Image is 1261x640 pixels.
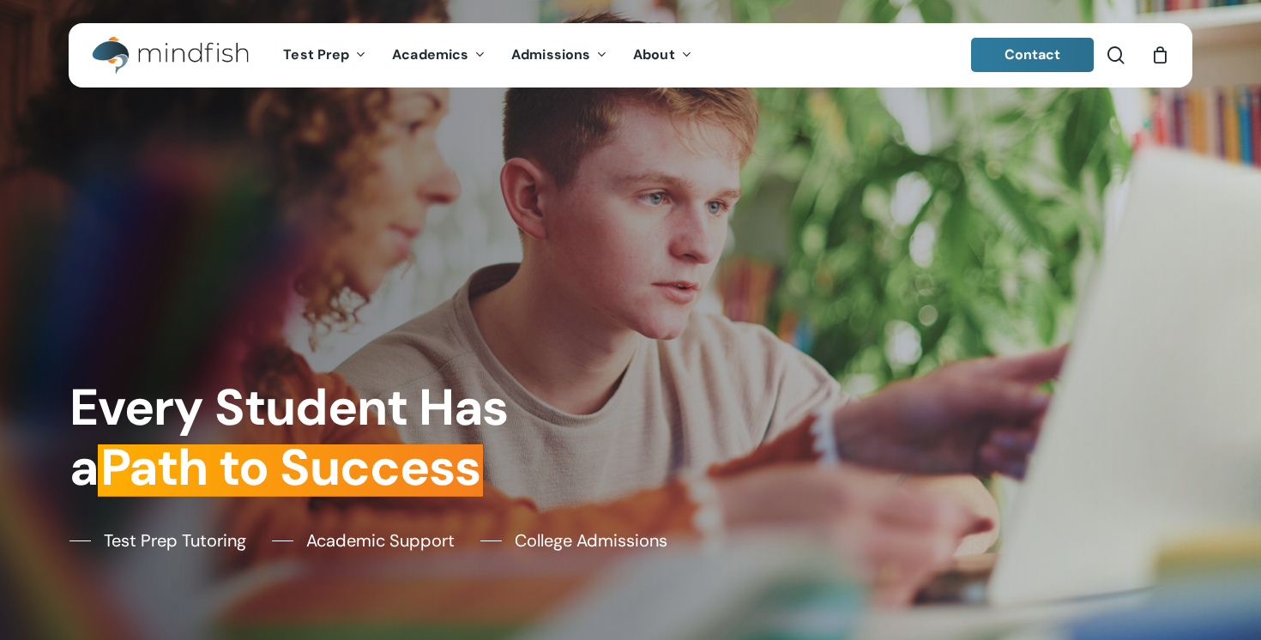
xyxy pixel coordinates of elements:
[379,48,498,63] a: Academics
[515,528,667,553] span: College Admissions
[480,528,667,553] a: College Admissions
[272,528,455,553] a: Academic Support
[306,528,455,553] span: Academic Support
[283,45,349,63] span: Test Prep
[270,23,704,88] nav: Main Menu
[498,48,620,63] a: Admissions
[971,38,1095,72] a: Contact
[270,48,379,63] a: Test Prep
[98,435,483,500] em: Path to Success
[392,45,468,63] span: Academics
[69,377,619,498] h1: Every Student Has a
[511,45,590,63] span: Admissions
[620,48,705,63] a: About
[633,45,675,63] span: About
[69,23,1192,88] header: Main Menu
[1005,45,1061,63] span: Contact
[69,528,246,553] a: Test Prep Tutoring
[104,528,246,553] span: Test Prep Tutoring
